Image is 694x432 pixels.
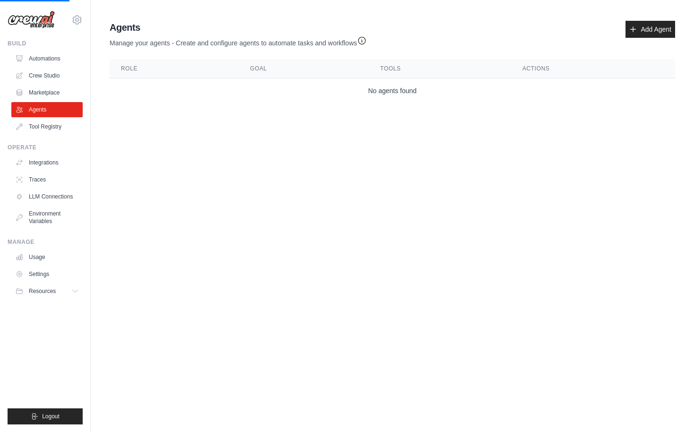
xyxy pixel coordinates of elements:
[11,267,83,282] a: Settings
[11,189,83,204] a: LLM Connections
[11,68,83,83] a: Crew Studio
[8,144,83,151] div: Operate
[8,11,55,29] img: Logo
[11,119,83,134] a: Tool Registry
[8,40,83,47] div: Build
[110,59,239,78] th: Role
[239,59,369,78] th: Goal
[8,238,83,246] div: Manage
[8,408,83,424] button: Logout
[11,51,83,66] a: Automations
[11,172,83,187] a: Traces
[625,21,675,38] a: Add Agent
[110,78,675,104] td: No agents found
[29,287,56,295] span: Resources
[11,250,83,265] a: Usage
[110,21,367,34] h2: Agents
[11,284,83,299] button: Resources
[11,102,83,117] a: Agents
[11,206,83,229] a: Environment Variables
[110,34,367,48] p: Manage your agents - Create and configure agents to automate tasks and workflows
[369,59,511,78] th: Tools
[511,59,675,78] th: Actions
[11,85,83,100] a: Marketplace
[11,155,83,170] a: Integrations
[42,413,60,420] span: Logout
